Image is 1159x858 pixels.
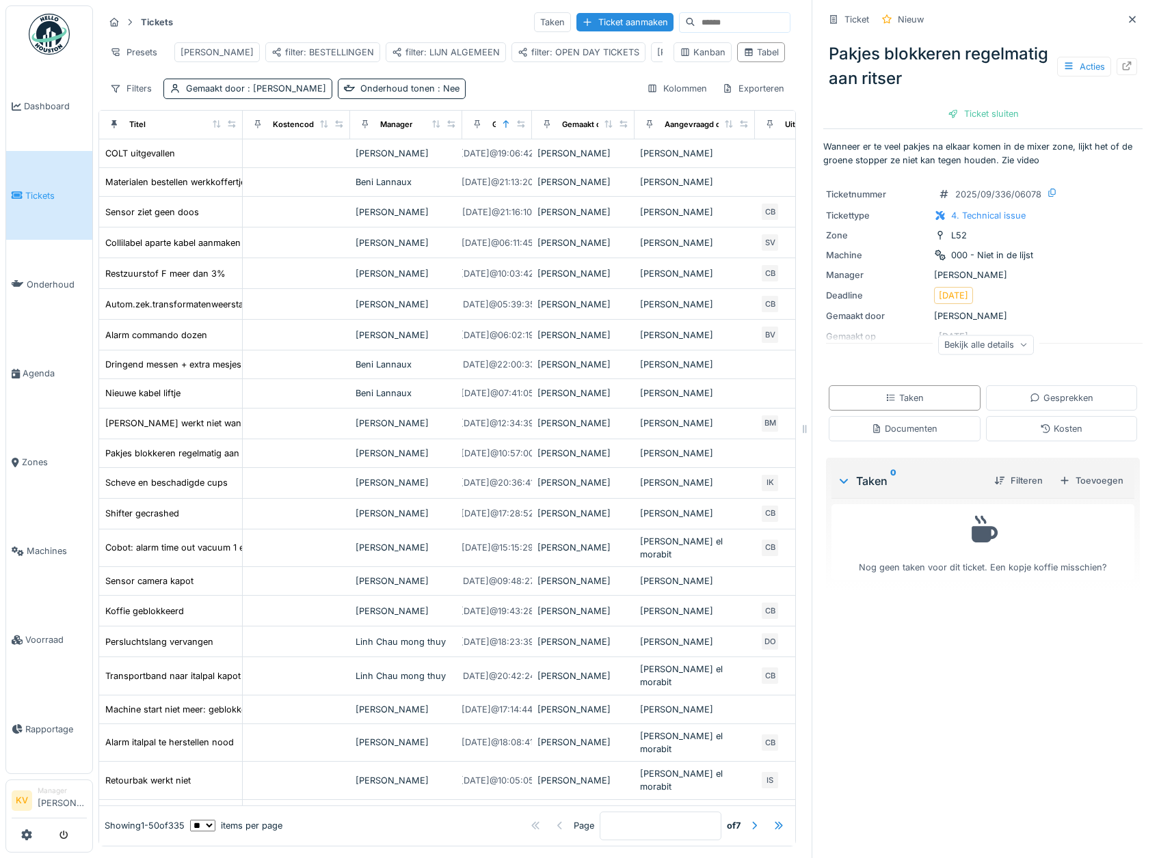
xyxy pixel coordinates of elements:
[640,605,749,618] div: [PERSON_NAME]
[574,819,594,832] div: Page
[955,188,1041,201] div: 2025/09/336/06078
[537,575,629,587] div: [PERSON_NAME]
[356,447,457,460] div: [PERSON_NAME]
[135,16,178,29] strong: Tickets
[105,387,181,400] div: Nieuwe kabel liftje
[680,46,725,59] div: Kanban
[459,575,535,587] div: [DATE] @ 09:48:27
[537,605,629,618] div: [PERSON_NAME]
[537,476,629,489] div: [PERSON_NAME]
[760,473,780,493] div: IK
[844,13,869,26] div: Ticket
[105,575,194,587] div: Sensor camera kapot
[190,819,282,832] div: items per page
[356,669,457,682] div: Linh Chau mong thuy
[460,267,534,280] div: [DATE] @ 10:03:42
[12,790,32,811] li: KV
[640,176,749,189] div: [PERSON_NAME]
[462,736,533,749] div: [DATE] @ 18:08:41
[640,663,749,689] div: [PERSON_NAME] el morabit
[105,736,234,749] div: Alarm italpal te herstellen nood
[537,358,629,371] div: [PERSON_NAME]
[640,387,749,400] div: [PERSON_NAME]
[760,601,780,620] div: CB
[537,703,629,716] div: [PERSON_NAME]
[23,367,87,380] span: Agenda
[460,635,534,648] div: [DATE] @ 18:23:39
[356,476,457,489] div: [PERSON_NAME]
[356,736,457,749] div: [PERSON_NAME]
[760,325,780,344] div: BV
[460,605,534,618] div: [DATE] @ 19:43:28
[356,575,457,587] div: [PERSON_NAME]
[640,703,749,716] div: [PERSON_NAME]
[105,206,199,219] div: Sensor ziet geen doos
[537,447,629,460] div: [PERSON_NAME]
[459,669,535,682] div: [DATE] @ 20:42:24
[356,236,457,249] div: [PERSON_NAME]
[6,329,92,417] a: Agenda
[989,471,1048,490] div: Filteren
[460,476,534,489] div: [DATE] @ 20:36:41
[356,176,457,189] div: Beni Lannaux
[462,703,533,716] div: [DATE] @ 17:14:44
[537,298,629,311] div: [PERSON_NAME]
[640,329,749,342] div: [PERSON_NAME]
[1030,391,1093,404] div: Gesprekken
[6,151,92,240] a: Tickets
[534,12,571,32] div: Taken
[640,535,749,561] div: [PERSON_NAME] el morabit
[356,206,457,219] div: [PERSON_NAME]
[840,510,1125,574] div: Nog geen taken voor dit ticket. Een kopje koffie misschien?
[826,249,929,262] div: Machine
[356,147,457,160] div: [PERSON_NAME]
[826,309,929,322] div: Gemaakt door
[518,46,639,59] div: filter: OPEN DAY TICKETS
[459,358,535,371] div: [DATE] @ 22:00:33
[356,298,457,311] div: [PERSON_NAME]
[462,236,533,249] div: [DATE] @ 06:11:45
[951,229,967,242] div: L52
[537,417,629,430] div: [PERSON_NAME]
[939,289,968,302] div: [DATE]
[356,703,457,716] div: [PERSON_NAME]
[25,633,87,646] span: Voorraad
[785,119,825,130] div: Uitvoerder
[356,387,457,400] div: Beni Lannaux
[105,819,185,832] div: Showing 1 - 50 of 335
[460,417,534,430] div: [DATE] @ 12:34:39
[837,473,983,489] div: Taken
[105,176,250,189] div: Materialen bestellen werkkoffertjes
[25,189,87,202] span: Tickets
[537,176,629,189] div: [PERSON_NAME]
[760,202,780,221] div: CB
[356,267,457,280] div: [PERSON_NAME]
[462,176,533,189] div: [DATE] @ 21:13:20
[640,730,749,756] div: [PERSON_NAME] el morabit
[6,418,92,507] a: Zones
[356,605,457,618] div: [PERSON_NAME]
[951,209,1026,222] div: 4. Technical issue
[29,14,70,55] img: Badge_color-CXgf-gQk.svg
[826,209,929,222] div: Tickettype
[640,147,749,160] div: [PERSON_NAME]
[105,476,228,489] div: Scheve en beschadigde cups
[537,206,629,219] div: [PERSON_NAME]
[640,575,749,587] div: [PERSON_NAME]
[460,774,534,787] div: [DATE] @ 10:05:05
[760,414,780,433] div: BM
[537,387,629,400] div: [PERSON_NAME]
[356,635,457,648] div: Linh Chau mong thuy
[105,417,323,430] div: [PERSON_NAME] werkt niet wanneer machine draait
[716,79,790,98] div: Exporteren
[537,541,629,554] div: [PERSON_NAME]
[537,507,629,520] div: [PERSON_NAME]
[640,767,749,793] div: [PERSON_NAME] el morabit
[760,233,780,252] div: SV
[6,240,92,329] a: Onderhoud
[640,358,749,371] div: [PERSON_NAME]
[6,507,92,596] a: Machines
[640,298,749,311] div: [PERSON_NAME]
[743,46,779,59] div: Tabel
[760,632,780,651] div: DO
